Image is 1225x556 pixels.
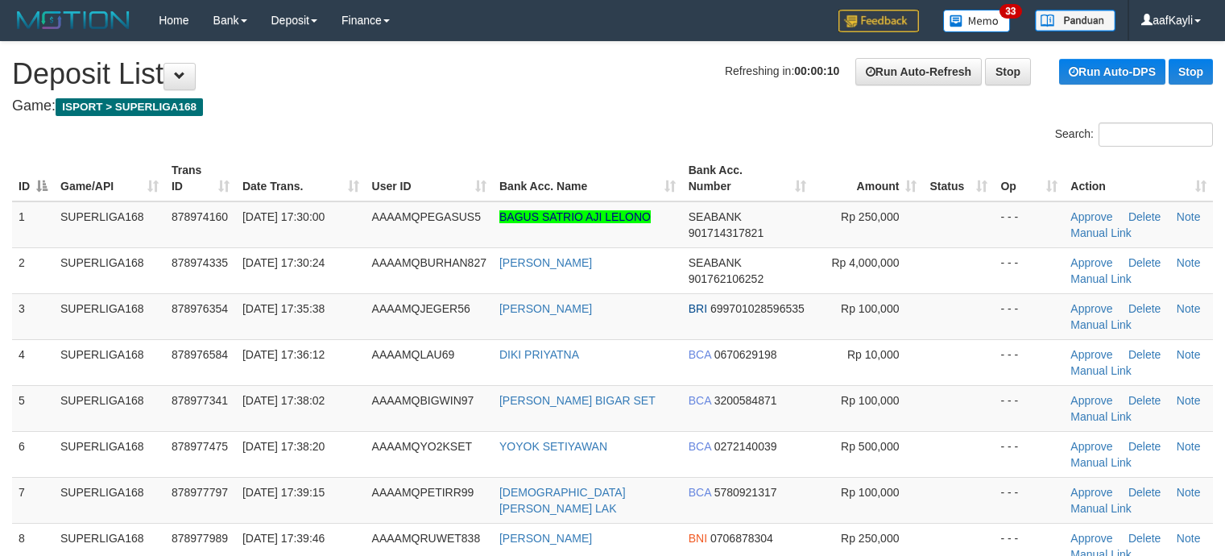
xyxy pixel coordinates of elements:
a: DIKI PRIYATNA [499,348,579,361]
span: Copy 5780921317 to clipboard [714,486,777,499]
th: Bank Acc. Name: activate to sort column ascending [493,156,682,201]
td: 3 [12,293,54,339]
a: [PERSON_NAME] [499,532,592,545]
span: Rp 250,000 [841,210,899,223]
a: Stop [985,58,1031,85]
a: Delete [1128,440,1161,453]
td: - - - [994,431,1064,477]
td: SUPERLIGA168 [54,201,165,248]
a: Delete [1128,302,1161,315]
span: Rp 10,000 [847,348,900,361]
td: - - - [994,201,1064,248]
a: Run Auto-DPS [1059,59,1165,85]
span: 878977989 [172,532,228,545]
span: Rp 100,000 [841,302,899,315]
span: Copy 0272140039 to clipboard [714,440,777,453]
a: Manual Link [1070,364,1132,377]
td: 4 [12,339,54,385]
span: AAAAMQBURHAN827 [372,256,486,269]
span: BNI [689,532,707,545]
span: 878977475 [172,440,228,453]
span: BCA [689,486,711,499]
a: Delete [1128,486,1161,499]
span: SEABANK [689,256,742,269]
img: MOTION_logo.png [12,8,135,32]
span: 878977341 [172,394,228,407]
span: Copy 3200584871 to clipboard [714,394,777,407]
span: 878974160 [172,210,228,223]
td: - - - [994,293,1064,339]
img: Feedback.jpg [838,10,919,32]
th: Op: activate to sort column ascending [994,156,1064,201]
span: Copy 901762106252 to clipboard [689,272,764,285]
span: BCA [689,348,711,361]
a: Stop [1169,59,1213,85]
a: Delete [1128,210,1161,223]
td: - - - [994,339,1064,385]
a: Manual Link [1070,272,1132,285]
span: [DATE] 17:39:15 [242,486,325,499]
th: Status: activate to sort column ascending [923,156,994,201]
a: Approve [1070,302,1112,315]
a: Approve [1070,486,1112,499]
span: AAAAMQBIGWIN97 [372,394,474,407]
span: Copy 699701028596535 to clipboard [710,302,805,315]
a: [DEMOGRAPHIC_DATA][PERSON_NAME] LAK [499,486,626,515]
td: 5 [12,385,54,431]
span: [DATE] 17:39:46 [242,532,325,545]
a: Note [1177,440,1201,453]
a: Delete [1128,348,1161,361]
span: [DATE] 17:30:00 [242,210,325,223]
th: Trans ID: activate to sort column ascending [165,156,236,201]
span: Rp 250,000 [841,532,899,545]
td: 2 [12,247,54,293]
a: Note [1177,532,1201,545]
h4: Game: [12,98,1213,114]
span: AAAAMQPETIRR99 [372,486,474,499]
th: Bank Acc. Number: activate to sort column ascending [682,156,813,201]
span: Rp 4,000,000 [831,256,899,269]
a: Note [1177,256,1201,269]
span: [DATE] 17:38:20 [242,440,325,453]
a: Note [1177,210,1201,223]
a: Approve [1070,532,1112,545]
span: SEABANK [689,210,742,223]
span: [DATE] 17:36:12 [242,348,325,361]
span: BCA [689,394,711,407]
span: AAAAMQLAU69 [372,348,455,361]
td: SUPERLIGA168 [54,477,165,523]
td: - - - [994,247,1064,293]
span: 33 [999,4,1021,19]
img: Button%20Memo.svg [943,10,1011,32]
span: Refreshing in: [725,64,839,77]
td: SUPERLIGA168 [54,431,165,477]
strong: 00:00:10 [794,64,839,77]
span: Copy 0706878304 to clipboard [710,532,773,545]
input: Search: [1099,122,1213,147]
a: YOYOK SETIYAWAN [499,440,607,453]
td: SUPERLIGA168 [54,339,165,385]
a: [PERSON_NAME] [499,256,592,269]
span: BRI [689,302,707,315]
span: Rp 100,000 [841,486,899,499]
a: Note [1177,486,1201,499]
h1: Deposit List [12,58,1213,90]
a: Note [1177,348,1201,361]
a: Approve [1070,394,1112,407]
span: 878976584 [172,348,228,361]
a: Approve [1070,210,1112,223]
span: [DATE] 17:35:38 [242,302,325,315]
span: Rp 100,000 [841,394,899,407]
span: 878977797 [172,486,228,499]
a: Note [1177,302,1201,315]
a: Manual Link [1070,410,1132,423]
a: [PERSON_NAME] BIGAR SET [499,394,656,407]
span: 878976354 [172,302,228,315]
span: Copy 901714317821 to clipboard [689,226,764,239]
a: Manual Link [1070,456,1132,469]
th: Game/API: activate to sort column ascending [54,156,165,201]
span: AAAAMQPEGASUS5 [372,210,481,223]
span: Rp 500,000 [841,440,899,453]
span: 878974335 [172,256,228,269]
span: AAAAMQYO2KSET [372,440,472,453]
